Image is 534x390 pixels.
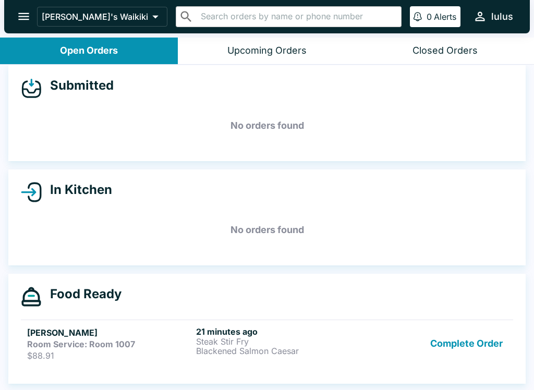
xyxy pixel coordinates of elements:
h4: Food Ready [42,286,122,302]
h6: 21 minutes ago [196,326,361,337]
p: Alerts [434,11,456,22]
input: Search orders by name or phone number [198,9,397,24]
p: Blackened Salmon Caesar [196,346,361,356]
div: Upcoming Orders [227,45,307,57]
div: Open Orders [60,45,118,57]
button: [PERSON_NAME]'s Waikiki [37,7,167,27]
h4: Submitted [42,78,114,93]
p: 0 [427,11,432,22]
h5: No orders found [21,211,513,249]
div: lulus [491,10,513,23]
a: [PERSON_NAME]Room Service: Room 1007$88.9121 minutes agoSteak Stir FryBlackened Salmon CaesarComp... [21,320,513,367]
button: open drawer [10,3,37,30]
h4: In Kitchen [42,182,112,198]
button: Complete Order [426,326,507,361]
h5: No orders found [21,107,513,144]
h5: [PERSON_NAME] [27,326,192,339]
p: $88.91 [27,350,192,361]
button: lulus [469,5,517,28]
p: [PERSON_NAME]'s Waikiki [42,11,148,22]
p: Steak Stir Fry [196,337,361,346]
div: Closed Orders [412,45,478,57]
strong: Room Service: Room 1007 [27,339,135,349]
